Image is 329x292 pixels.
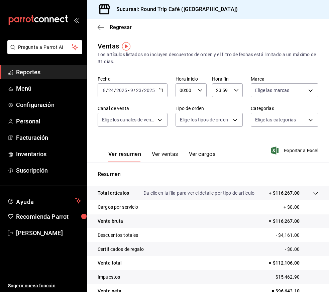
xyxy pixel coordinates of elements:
[251,106,318,111] label: Categorías
[180,116,228,123] span: Elige los tipos de orden
[98,51,318,65] div: Los artículos listados no incluyen descuentos de orden y el filtro de fechas está limitado a un m...
[273,274,318,281] p: - $15,462.90
[98,41,119,51] div: Ventas
[176,77,207,81] label: Hora inicio
[18,44,72,51] span: Pregunta a Parrot AI
[255,87,289,94] span: Elige las marcas
[98,246,144,253] p: Certificados de regalo
[102,116,155,123] span: Elige los canales de venta
[16,117,81,126] span: Personal
[272,147,318,155] button: Exportar a Excel
[111,5,238,13] h3: Sucursal: Round Trip Café ([GEOGRAPHIC_DATA])
[269,190,300,197] p: + $116,267.00
[8,282,81,289] span: Sugerir nueva función
[98,274,120,281] p: Impuestos
[98,106,168,111] label: Canal de venta
[136,88,142,93] input: --
[143,190,254,197] p: Da clic en la fila para ver el detalle por tipo de artículo
[108,151,215,162] div: navigation tabs
[133,88,135,93] span: /
[285,246,318,253] p: - $0.00
[269,260,318,267] p: = $112,106.00
[16,84,81,93] span: Menú
[284,204,318,211] p: + $0.00
[142,88,144,93] span: /
[98,77,168,81] label: Fecha
[98,218,123,225] p: Venta bruta
[74,17,79,23] button: open_drawer_menu
[114,88,116,93] span: /
[103,88,106,93] input: --
[128,88,129,93] span: -
[106,88,108,93] span: /
[144,88,155,93] input: ----
[176,106,243,111] label: Tipo de orden
[7,40,82,54] button: Pregunta a Parrot AI
[98,170,318,178] p: Resumen
[108,88,114,93] input: --
[276,232,318,239] p: - $4,161.00
[255,116,296,123] span: Elige las categorías
[98,232,138,239] p: Descuentos totales
[122,42,130,51] img: Tooltip marker
[5,48,82,56] a: Pregunta a Parrot AI
[251,77,318,81] label: Marca
[189,151,216,162] button: Ver cargos
[16,212,81,221] span: Recomienda Parrot
[269,218,318,225] p: = $116,267.00
[16,150,81,159] span: Inventarios
[116,88,127,93] input: ----
[16,197,73,205] span: Ayuda
[98,260,122,267] p: Venta total
[16,68,81,77] span: Reportes
[16,100,81,109] span: Configuración
[152,151,178,162] button: Ver ventas
[98,190,129,197] p: Total artículos
[16,228,81,237] span: [PERSON_NAME]
[16,133,81,142] span: Facturación
[212,77,243,81] label: Hora fin
[98,24,132,30] button: Regresar
[16,166,81,175] span: Suscripción
[110,24,132,30] span: Regresar
[108,151,141,162] button: Ver resumen
[130,88,133,93] input: --
[98,204,138,211] p: Cargos por servicio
